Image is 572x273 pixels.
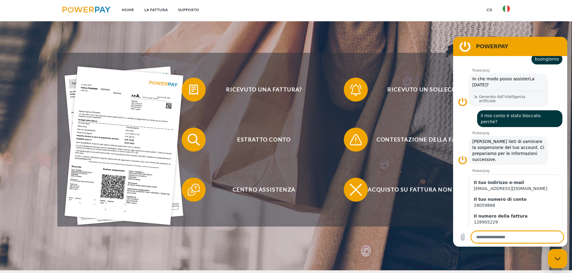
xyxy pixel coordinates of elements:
img: qb_warning.svg [348,132,363,147]
img: single_invoice_powerpay_it.jpg [65,67,183,225]
img: qb_search.svg [186,132,201,147]
iframe: Pulsante per aprire la finestra di messaggistica, conversazione in corso [548,249,567,268]
img: qb_help.svg [186,182,201,197]
button: Contestazione della fattura [344,128,500,152]
img: qb_close.svg [348,182,363,197]
span: Ricevuto una fattura? [190,78,337,102]
span: Ricevuto un sollecito? [353,78,500,102]
iframe: Finestra di messaggistica [453,37,567,247]
button: Centro assistenza [182,178,338,202]
span: Acquisto su fattura non possibile [353,178,500,202]
span: Estratto conto [190,128,337,152]
button: Acquisto su fattura non possibile [344,178,500,202]
a: Supporto [173,4,204,15]
img: qb_bell.svg [348,82,363,97]
button: Estratto conto [182,128,338,152]
button: Ricevuto una fattura? [182,78,338,102]
span: Contestazione della fattura [353,128,500,152]
img: it [503,5,510,12]
button: Ricevuto un sollecito? [344,78,500,102]
a: Home [117,4,139,15]
a: CG [482,4,498,15]
img: logo-powerpay.svg [62,7,111,13]
a: LA FATTURA [139,4,173,15]
span: Centro assistenza [190,178,337,202]
img: qb_bill.svg [186,82,201,97]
